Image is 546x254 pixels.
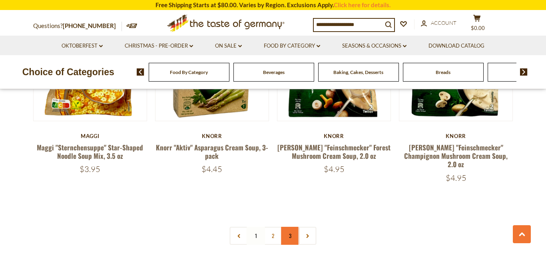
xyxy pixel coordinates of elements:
[421,19,456,28] a: Account
[170,69,208,75] a: Food By Category
[201,164,222,174] span: $4.45
[277,142,391,161] a: [PERSON_NAME] "Feinschmecker" Forest Mushroom Cream Soup, 2.0 oz
[33,21,122,31] p: Questions?
[37,142,143,161] a: Maggi "Sternchensuppe" Star-Shaped Noodle Soup Mix, 3.5 oz
[125,42,193,50] a: Christmas - PRE-ORDER
[264,42,320,50] a: Food By Category
[520,68,528,76] img: next arrow
[80,164,100,174] span: $3.95
[399,133,513,139] div: Knorr
[263,69,285,75] a: Beverages
[333,69,383,75] a: Baking, Cakes, Desserts
[404,142,508,170] a: [PERSON_NAME] "Feinschmecker" Champignon Mushroom Cream Soup, 2.0 oz
[446,173,466,183] span: $4.95
[431,20,456,26] span: Account
[264,227,282,245] a: 2
[277,133,391,139] div: Knorr
[436,69,450,75] a: Breads
[334,1,391,8] a: Click here for details.
[137,68,144,76] img: previous arrow
[156,142,268,161] a: Knorr "Aktiv" Asparagus Cream Soup, 3-pack
[465,14,489,34] button: $0.00
[155,133,269,139] div: Knorr
[63,22,116,29] a: [PHONE_NUMBER]
[471,25,485,31] span: $0.00
[62,42,103,50] a: Oktoberfest
[324,164,345,174] span: $4.95
[281,227,299,245] a: 3
[342,42,407,50] a: Seasons & Occasions
[215,42,242,50] a: On Sale
[33,133,147,139] div: Maggi
[428,42,484,50] a: Download Catalog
